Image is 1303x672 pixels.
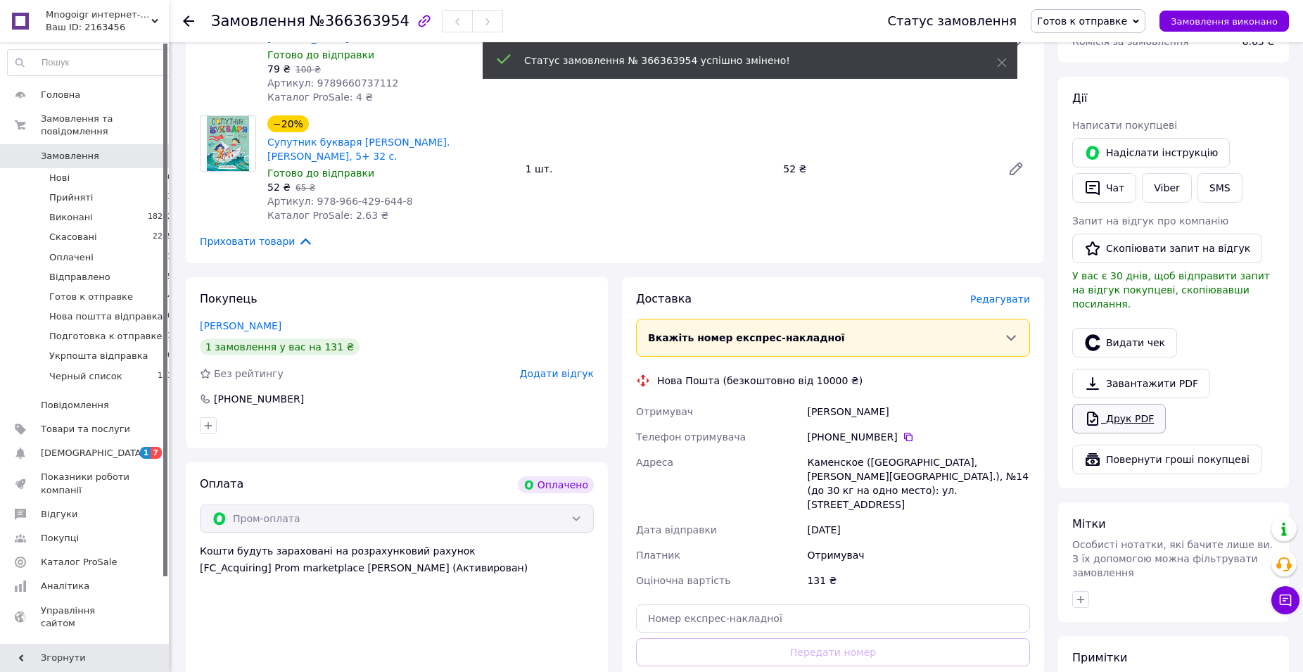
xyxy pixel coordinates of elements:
span: Примітки [1072,651,1127,664]
span: Особисті нотатки, які бачите лише ви. З їх допомогою можна фільтрувати замовлення [1072,539,1273,578]
span: 153 [158,370,172,383]
div: Отримувач [804,543,1033,568]
div: [DATE] [804,517,1033,543]
span: Дії [1072,91,1087,105]
span: Адреса [636,457,673,468]
button: SMS [1197,173,1242,203]
span: Відгуки [41,508,77,521]
div: 131 ₴ [804,568,1033,593]
button: Чат [1072,173,1136,203]
div: 1 шт. [520,159,778,179]
span: Артикул: 9789660737112 [267,77,398,89]
div: 52 ₴ [777,159,996,179]
div: Статус замовлення [887,14,1017,28]
span: Mnogoigr интернет-магазин [46,8,151,21]
span: Мітки [1072,517,1106,531]
span: Нові [49,172,70,184]
span: Нова поштта відправка [49,310,163,323]
span: 65 ₴ [295,183,315,193]
span: Готово до відправки [267,49,374,61]
span: Аналітика [41,580,89,592]
span: Оплата [200,477,243,490]
div: [PHONE_NUMBER] [807,430,1030,444]
button: Замовлення виконано [1159,11,1289,32]
span: 2265 [153,231,172,243]
div: Оплачено [518,476,594,493]
span: 0 [167,310,172,323]
div: [FC_Acquiring] Prom marketplace [PERSON_NAME] (Активирован) [200,561,594,575]
span: Гаманець компанії [41,641,130,666]
span: Покупці [41,532,79,545]
span: [DEMOGRAPHIC_DATA] [41,447,145,459]
span: Замовлення [211,13,305,30]
div: 1 замовлення у вас на 131 ₴ [200,338,360,355]
span: 14 [163,291,172,303]
a: Супутник букваря [PERSON_NAME]. [PERSON_NAME], 5+ 32 с. [267,137,450,162]
span: У вас є 30 днів, щоб відправити запит на відгук покупцеві, скопіювавши посилання. [1072,270,1270,310]
div: −20% [267,115,309,132]
span: Запит на відгук про компанію [1072,215,1228,227]
span: Каталог ProSale: 4 ₴ [267,91,373,103]
button: Повернути гроші покупцеві [1072,445,1261,474]
span: Повідомлення [41,399,109,412]
div: [PHONE_NUMBER] [212,392,305,406]
span: Комісія за замовлення [1072,36,1189,47]
span: Платник [636,550,680,561]
div: Статус замовлення № 366363954 успішно змінено! [524,53,962,68]
div: Нова Пошта (безкоштовно від 10000 ₴) [654,374,866,388]
div: Ваш ID: 2163456 [46,21,169,34]
span: Покупець [200,292,258,305]
span: Подготовка к отправке [49,330,162,343]
span: Замовлення та повідомлення [41,113,169,138]
span: Головна [41,89,80,101]
span: 52 ₴ [267,182,291,193]
span: Доставка [636,292,692,305]
span: Скасовані [49,231,97,243]
span: Редагувати [970,293,1030,305]
span: Написати покупцеві [1072,120,1177,131]
span: Приховати товари [200,234,313,249]
span: Прийняті [49,191,93,204]
span: 100 ₴ [295,65,321,75]
button: Надіслати інструкцію [1072,138,1230,167]
span: 79 ₴ [267,63,291,75]
span: Каталог ProSale [41,556,117,569]
span: Отримувач [636,406,693,417]
span: Товари та послуги [41,423,130,436]
input: Номер експрес-накладної [636,604,1030,633]
span: Каталог ProSale: 2.63 ₴ [267,210,388,221]
span: Укрпошта відправка [49,350,148,362]
div: Каменское ([GEOGRAPHIC_DATA], [PERSON_NAME][GEOGRAPHIC_DATA].), №14 (до 30 кг на одно место): ул.... [804,450,1033,517]
div: Повернутися назад [183,14,194,28]
span: Готово до відправки [267,167,374,179]
span: Готов к отправке [1037,15,1127,27]
span: 1 [167,251,172,264]
span: Черный список [49,370,122,383]
span: Замовлення [41,150,99,163]
span: №366363954 [310,13,409,30]
span: Артикул: 978-966-429-644-8 [267,196,413,207]
span: 6.63 ₴ [1242,36,1275,47]
span: Готов к отправке [49,291,133,303]
span: Оціночна вартість [636,575,730,586]
span: 0 [167,172,172,184]
a: [PERSON_NAME] [200,320,281,331]
a: Математика, Робочий зошит для дітей 5–6 років, [PERSON_NAME] Л., 64 с., [PERSON_NAME] [267,4,490,44]
span: Виконані [49,211,93,224]
span: 7 [151,447,162,459]
a: Viber [1142,173,1191,203]
span: Без рейтингу [214,368,284,379]
button: Скопіювати запит на відгук [1072,234,1262,263]
span: Телефон отримувача [636,431,746,443]
button: Чат з покупцем [1271,586,1299,614]
button: Видати чек [1072,328,1177,357]
input: Пошук [8,50,173,75]
span: Оплачені [49,251,94,264]
div: Кошти будуть зараховані на розрахунковий рахунок [200,544,594,575]
span: Управління сайтом [41,604,130,630]
a: Завантажити PDF [1072,369,1210,398]
span: Додати відгук [520,368,594,379]
span: 25 [163,271,172,284]
span: 1 [140,447,151,459]
a: Друк PDF [1072,404,1166,433]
